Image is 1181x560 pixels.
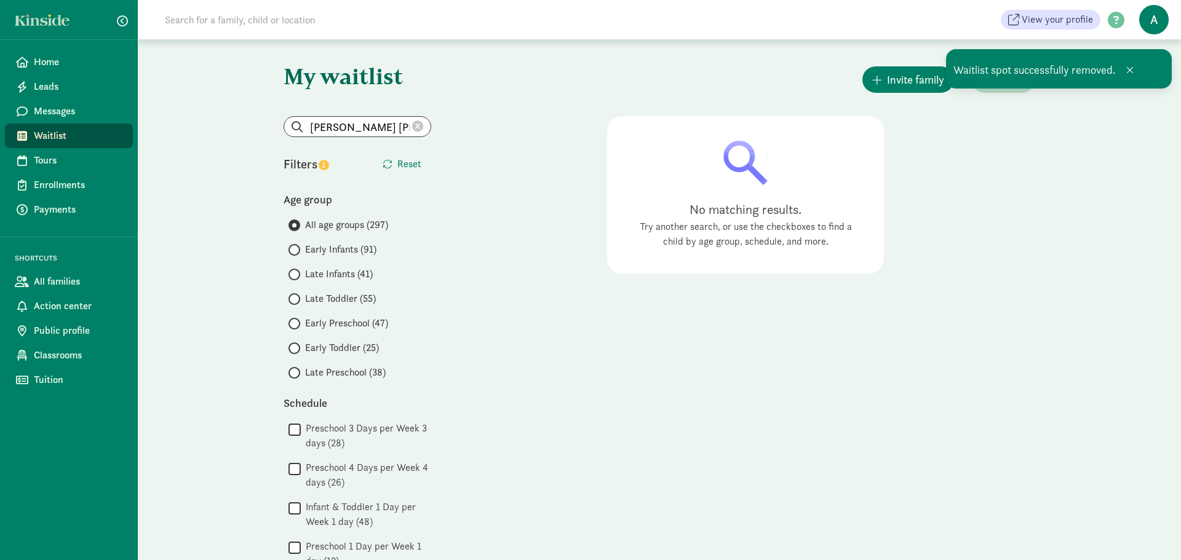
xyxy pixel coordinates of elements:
[632,219,859,249] div: Try another search, or use the checkboxes to find a child by age group, schedule, and more.
[34,104,123,119] span: Messages
[305,291,376,306] span: Late Toddler (55)
[284,155,357,173] div: Filters
[305,341,379,355] span: Early Toddler (25)
[157,7,503,32] input: Search for a family, child or location
[301,500,431,529] label: Infant & Toddler 1 Day per Week 1 day (48)
[5,74,133,99] a: Leads
[5,318,133,343] a: Public profile
[284,117,431,136] input: Search list...
[1001,10,1100,30] a: View your profile
[301,460,431,490] label: Preschool 4 Days per Week 4 days (26)
[305,365,386,380] span: Late Preschool (38)
[284,191,431,208] div: Age group
[1119,501,1181,560] iframe: Chat Widget
[5,50,133,74] a: Home
[5,269,133,294] a: All families
[301,421,431,451] label: Preschool 3 Days per Week 3 days (28)
[34,79,123,94] span: Leads
[284,64,431,89] h1: My waitlist
[5,148,133,173] a: Tours
[862,66,954,93] button: Invite family
[305,218,388,232] span: All age groups (297)
[5,197,133,222] a: Payments
[5,173,133,197] a: Enrollments
[34,299,123,314] span: Action center
[887,71,944,88] span: Invite family
[34,153,123,168] span: Tours
[34,348,123,363] span: Classrooms
[34,178,123,192] span: Enrollments
[632,200,859,219] div: No matching results.
[397,157,421,172] span: Reset
[34,323,123,338] span: Public profile
[305,242,376,257] span: Early Infants (91)
[34,202,123,217] span: Payments
[946,49,1172,89] div: Waitlist spot successfully removed.
[5,343,133,368] a: Classrooms
[34,373,123,387] span: Tuition
[284,395,431,411] div: Schedule
[305,316,388,331] span: Early Preschool (47)
[5,294,133,318] a: Action center
[5,99,133,124] a: Messages
[34,55,123,69] span: Home
[1139,5,1169,34] span: A
[34,274,123,289] span: All families
[5,368,133,392] a: Tuition
[5,124,133,148] a: Waitlist
[305,267,373,282] span: Late Infants (41)
[373,152,431,176] button: Reset
[1022,12,1093,27] span: View your profile
[34,128,123,143] span: Waitlist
